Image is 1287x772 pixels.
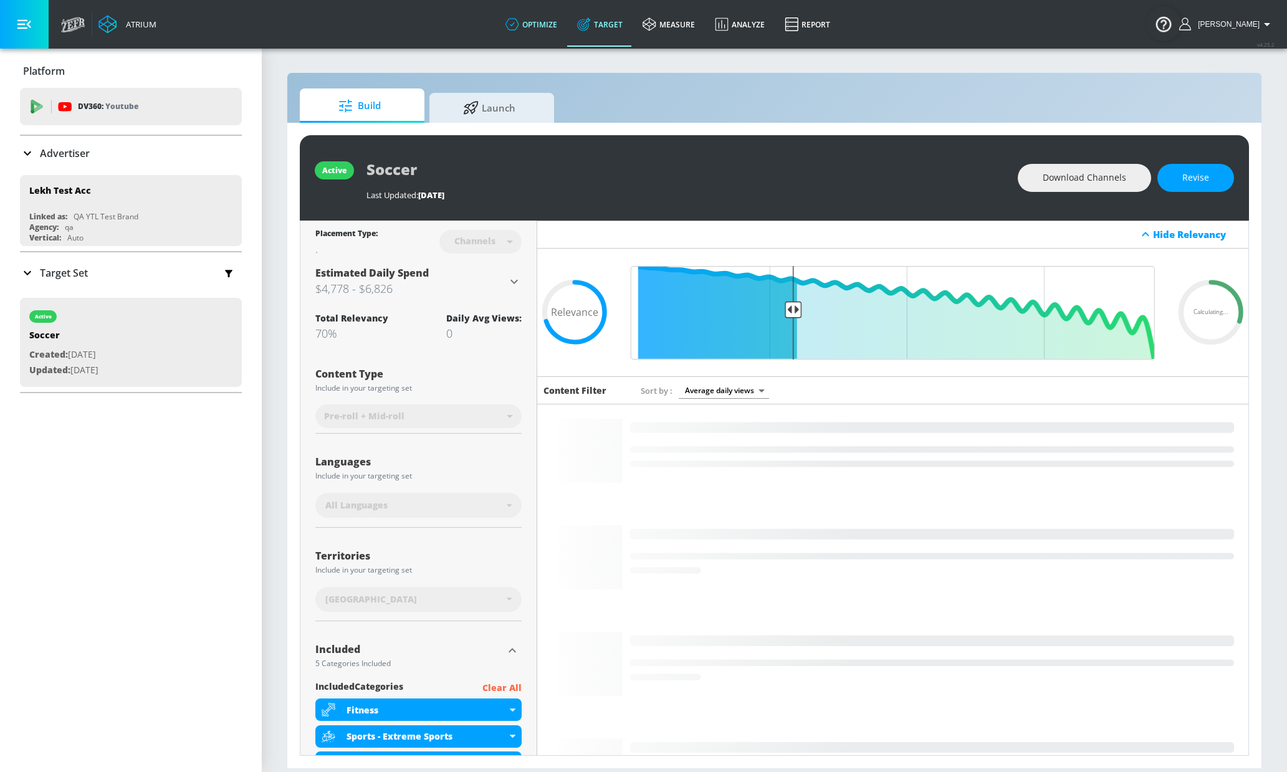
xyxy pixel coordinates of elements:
div: Advertiser [20,136,242,171]
div: Atrium [121,19,156,30]
span: Revise [1182,170,1209,186]
a: measure [633,2,705,47]
span: login as: lekhraj.bhadava@zefr.com [1193,20,1260,29]
span: Build [312,91,407,121]
button: Open Resource Center [1146,6,1181,41]
span: Launch [442,93,537,123]
div: activeSoccerCreated:[DATE]Updated:[DATE] [20,298,242,387]
a: Target [567,2,633,47]
div: Vertical: [29,232,61,243]
a: Atrium [98,15,156,34]
span: Sort by [641,385,672,396]
div: Total Relevancy [315,312,388,324]
span: Calculating... [1194,310,1228,316]
span: [DATE] [418,189,444,201]
div: Include in your targeting set [315,566,522,574]
div: Linked as: [29,211,67,222]
span: Download Channels [1043,170,1126,186]
p: Youtube [105,100,138,113]
div: 70% [315,326,388,341]
div: Content Type [315,369,522,379]
div: Lekh Test AccLinked as:QA YTL Test BrandAgency:qaVertical:Auto [20,175,242,246]
div: Agency: [29,222,59,232]
span: Pre-roll + Mid-roll [324,410,404,422]
p: [DATE] [29,363,98,378]
div: active [35,313,52,320]
div: Estimated Daily Spend$4,778 - $6,826 [315,266,522,297]
div: Hide Relevancy [537,221,1248,249]
div: Daily Avg Views: [446,312,522,324]
button: Download Channels [1018,164,1151,192]
div: Hide Relevancy [1153,228,1242,241]
div: Target Set [20,252,242,293]
div: active [322,165,347,176]
p: Clear All [482,680,522,696]
a: optimize [495,2,567,47]
span: Created: [29,348,68,360]
div: Fitness [315,698,522,721]
div: QA YTL Test Brand [74,211,138,222]
div: Average daily views [679,382,769,399]
div: Channels [448,236,502,246]
span: included Categories [315,680,403,696]
div: 5 Categories Included [315,660,503,667]
div: DV360: Youtube [20,88,242,125]
div: Sports - Extreme Sports [315,725,522,748]
span: Relevance [551,307,598,317]
div: Include in your targeting set [315,472,522,480]
div: All Languages [315,493,522,518]
span: Estimated Daily Spend [315,266,429,280]
div: [GEOGRAPHIC_DATA] [315,587,522,612]
div: 0 [446,326,522,341]
div: Placement Type: [315,228,378,241]
div: qa [65,222,74,232]
div: Sports - Extreme Sports [347,730,507,742]
p: Platform [23,64,65,78]
div: Lekh Test Acc [29,184,91,196]
div: Included [315,644,503,654]
div: Include in your targeting set [315,384,522,392]
div: Territories [315,551,522,561]
p: DV360: [78,100,138,113]
span: v 4.25.2 [1257,41,1275,48]
div: Platform [20,54,242,88]
a: Analyze [705,2,775,47]
div: Fitness [347,704,507,716]
div: Languages [315,457,522,467]
input: Final Threshold [624,266,1161,360]
span: Updated: [29,364,70,376]
div: Soccer [29,329,98,347]
button: Revise [1157,164,1234,192]
p: Advertiser [40,146,90,160]
h6: Content Filter [543,384,606,396]
div: Auto [67,232,84,243]
p: Target Set [40,266,88,280]
button: [PERSON_NAME] [1179,17,1275,32]
div: Last Updated: [366,189,1005,201]
p: [DATE] [29,347,98,363]
span: [GEOGRAPHIC_DATA] [325,593,417,606]
h3: $4,778 - $6,826 [315,280,507,297]
a: Report [775,2,840,47]
span: All Languages [325,499,388,512]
